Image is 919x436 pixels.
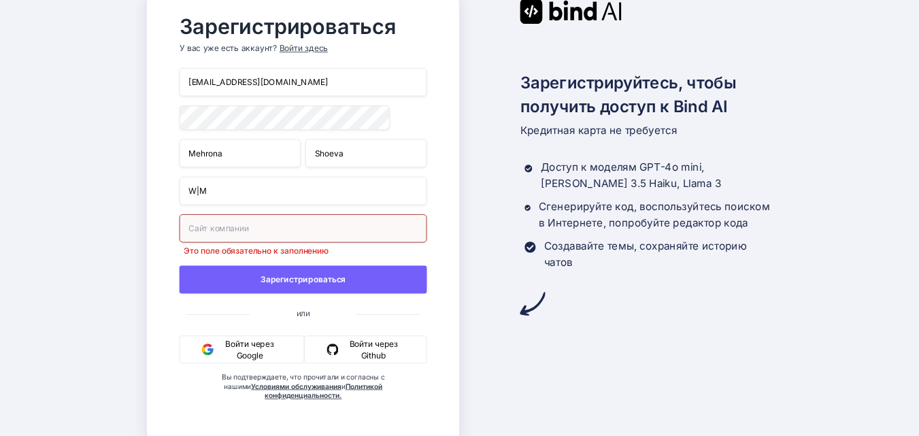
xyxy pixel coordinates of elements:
font: Войти через Github [350,339,398,360]
button: Войти через Github [304,335,427,363]
img: Google [202,343,214,355]
input: Сайт компании [180,214,427,243]
font: Создавайте темы, сохраняйте историю чатов [544,240,747,269]
font: Это поле обязательно к заполнению [184,246,329,255]
font: Доступ к моделям GPT-4o mini, [PERSON_NAME] 3.5 Haiku, Llama 3 [541,161,721,190]
font: Войти здесь [280,44,328,53]
font: Вы подтверждаете, что прочитали и согласны с нашими [222,373,385,390]
img: гитхаб [327,343,338,355]
input: Фамилия [305,139,427,167]
input: Электронная почта [180,68,427,97]
font: Зарегистрируйтесь, чтобы получить доступ к Bind AI [520,73,737,117]
button: Зарегистрироваться [180,265,427,293]
font: Зарегистрироваться [261,275,346,284]
font: Кредитная карта не требуется [520,124,677,137]
input: Имя [180,139,301,167]
font: Сгенерируйте код, воспользуйтесь поиском в Интернете, попробуйте редактор кода [539,201,769,229]
a: Условиями обслуживания [251,382,341,390]
font: и [341,382,346,390]
font: или [297,308,310,318]
a: Политикой конфиденциальности. [265,382,382,399]
img: стрелка [520,291,546,316]
font: У вас уже есть аккаунт? [180,44,278,53]
button: Войти через Google [180,335,304,363]
font: Зарегистрироваться [180,14,397,39]
font: Войти через Google [226,339,274,360]
input: Название вашей компании [180,177,427,205]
